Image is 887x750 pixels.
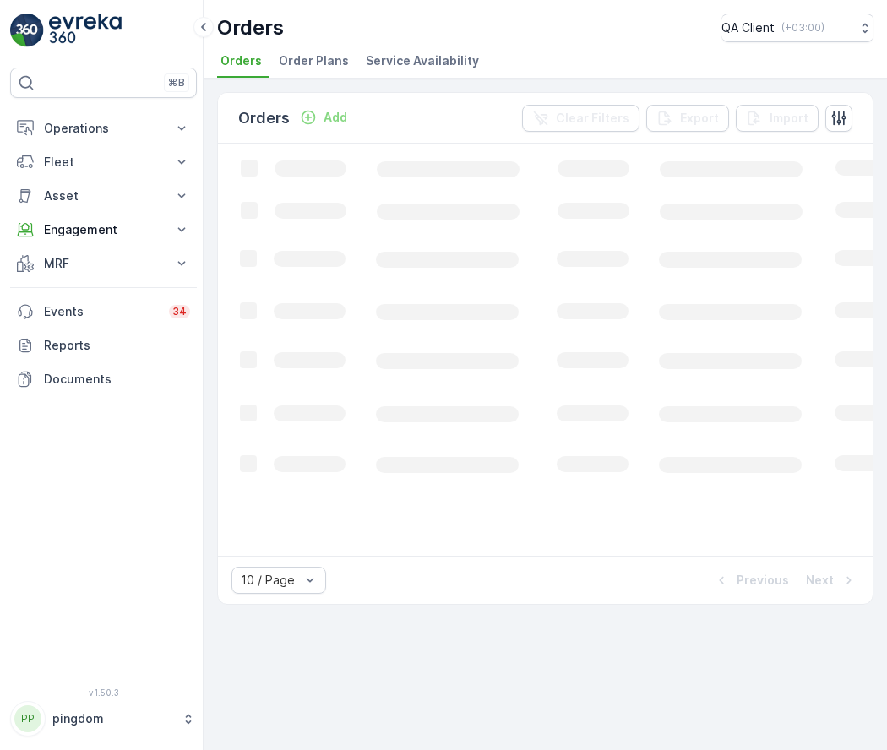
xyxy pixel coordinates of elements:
[736,105,819,132] button: Import
[172,305,187,318] p: 34
[10,362,197,396] a: Documents
[646,105,729,132] button: Export
[10,701,197,736] button: PPpingdom
[10,687,197,698] span: v 1.50.3
[522,105,639,132] button: Clear Filters
[220,52,262,69] span: Orders
[44,221,163,238] p: Engagement
[44,337,190,354] p: Reports
[217,14,284,41] p: Orders
[10,295,197,329] a: Events34
[44,255,163,272] p: MRF
[10,14,44,47] img: logo
[737,572,789,589] p: Previous
[10,247,197,280] button: MRF
[52,710,173,727] p: pingdom
[279,52,349,69] span: Order Plans
[49,14,122,47] img: logo_light-DOdMpM7g.png
[366,52,479,69] span: Service Availability
[168,76,185,90] p: ⌘B
[721,14,873,42] button: QA Client(+03:00)
[293,107,354,128] button: Add
[10,145,197,179] button: Fleet
[680,110,719,127] p: Export
[14,705,41,732] div: PP
[324,109,347,126] p: Add
[781,21,824,35] p: ( +03:00 )
[44,120,163,137] p: Operations
[806,572,834,589] p: Next
[770,110,808,127] p: Import
[10,213,197,247] button: Engagement
[10,329,197,362] a: Reports
[238,106,290,130] p: Orders
[711,570,791,590] button: Previous
[44,303,159,320] p: Events
[721,19,775,36] p: QA Client
[10,179,197,213] button: Asset
[44,154,163,171] p: Fleet
[44,371,190,388] p: Documents
[556,110,629,127] p: Clear Filters
[10,111,197,145] button: Operations
[44,187,163,204] p: Asset
[804,570,859,590] button: Next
